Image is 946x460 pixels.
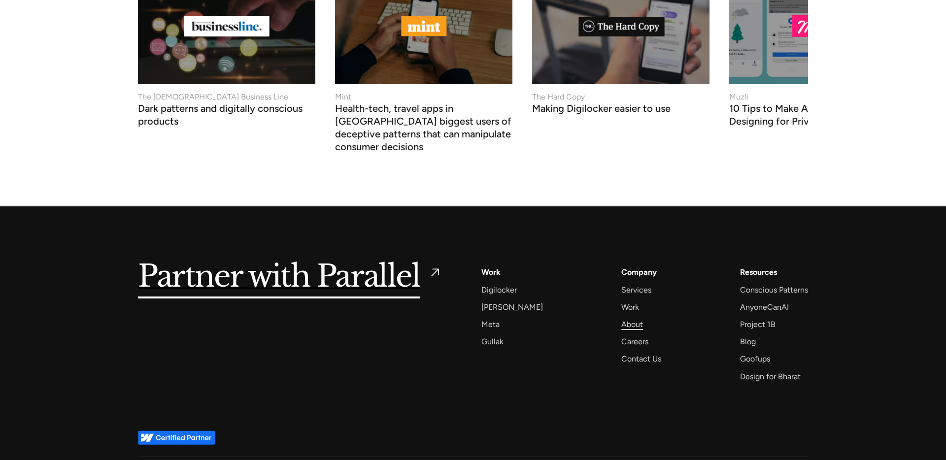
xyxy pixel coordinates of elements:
[621,283,651,296] a: Services
[740,335,756,348] a: Blog
[138,105,315,128] h3: Dark patterns and digitally conscious products
[621,265,657,279] a: Company
[621,300,639,314] a: Work
[138,265,420,288] h5: Partner with Parallel
[740,370,801,383] a: Design for Bharat
[621,318,643,331] a: About
[729,105,907,128] h3: 10 Tips to Make Apps More Human by Designing for Privacy
[740,352,770,365] a: Goofups
[138,265,442,288] a: Partner with Parallel
[532,91,585,103] div: The Hard Copy
[481,300,543,314] a: [PERSON_NAME]
[729,91,748,103] div: Muzli
[481,283,517,296] a: Digilocker
[481,265,501,279] a: Work
[740,300,789,314] a: AnyoneCanAI
[481,318,500,331] a: Meta
[621,352,661,365] a: Contact Us
[335,105,512,153] h3: Health-tech, travel apps in [GEOGRAPHIC_DATA] biggest users of deceptive patterns that can manipu...
[138,91,288,103] div: The [DEMOGRAPHIC_DATA] Business Line
[740,283,808,296] a: Conscious Patterns
[532,105,671,115] h3: Making Digilocker easier to use
[481,335,504,348] a: Gullak
[740,318,776,331] a: Project 1B
[621,335,648,348] a: Careers
[740,265,777,279] div: Resources
[335,91,351,103] div: Mint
